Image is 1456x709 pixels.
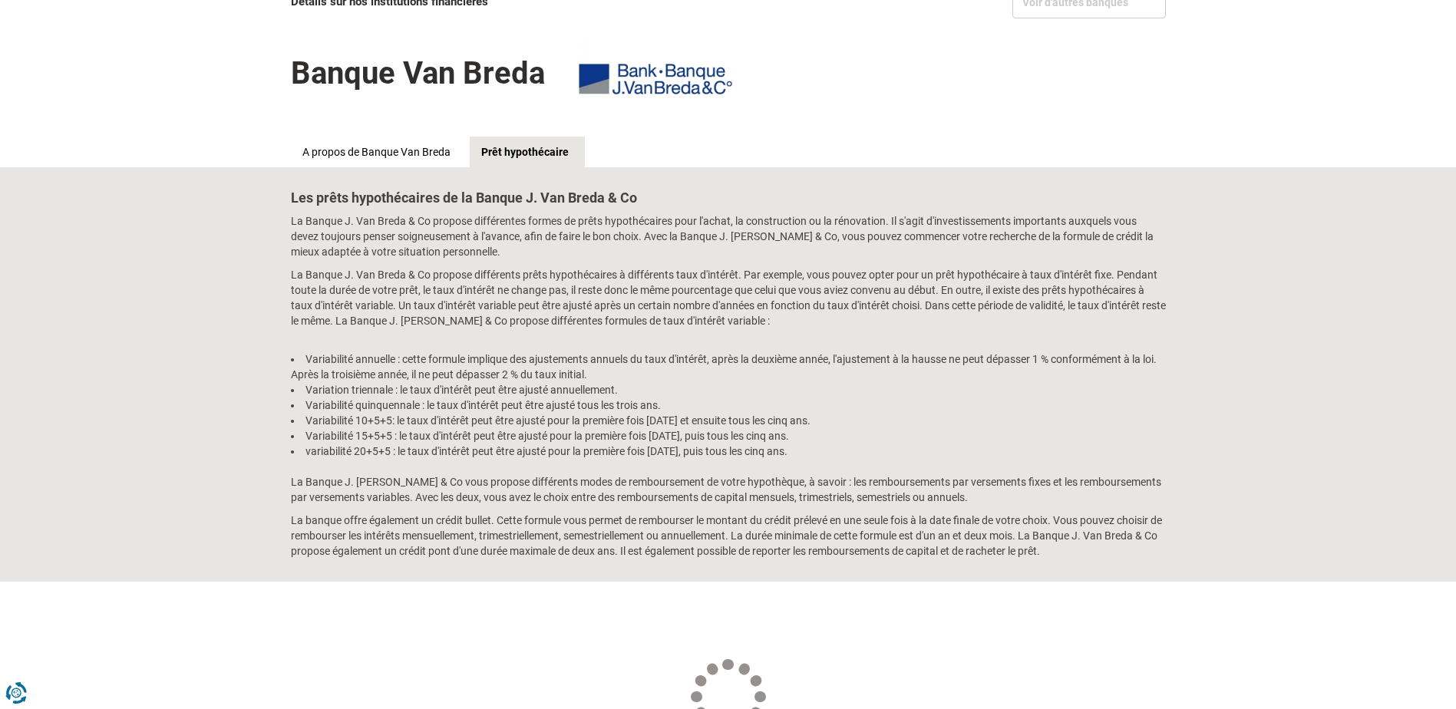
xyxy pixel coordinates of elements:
li: variabilité 20+5+5 : le taux d'intérêt peut être ajusté pour la première fois [DATE], puis tous l... [291,444,1166,459]
h1: Banque Van Breda [291,45,545,102]
a: A propos de Banque Van Breda [291,137,462,167]
p: La Banque J. Van Breda & Co propose différents prêts hypothécaires à différents taux d'intérêt. P... [291,267,1166,328]
li: Variation triennale : le taux d'intérêt peut être ajusté annuellement. [291,382,1166,397]
li: Variabilité 15+5+5 : le taux d'intérêt peut être ajusté pour la première fois [DATE], puis tous l... [291,428,1166,444]
img: Banque Van Breda [579,41,732,117]
li: Variabilité quinquennale : le taux d'intérêt peut être ajusté tous les trois ans. [291,397,1166,413]
p: La Banque J. Van Breda & Co propose différentes formes de prêts hypothécaires pour l'achat, la co... [291,213,1166,259]
p: La Banque J. [PERSON_NAME] & Co vous propose différents modes de remboursement de votre hypothèqu... [291,474,1166,505]
b: Les prêts hypothécaires de la Banque J. Van Breda & Co [291,190,637,206]
p: La banque offre également un crédit bullet. Cette formule vous permet de rembourser le montant du... [291,513,1166,559]
li: Variabilité annuelle : cette formule implique des ajustements annuels du taux d'intérêt, après la... [291,351,1166,382]
li: Variabilité 10+5+5: le taux d'intérêt peut être ajusté pour la première fois [DATE] et ensuite to... [291,413,1166,428]
a: Prêt hypothécaire [470,137,585,167]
